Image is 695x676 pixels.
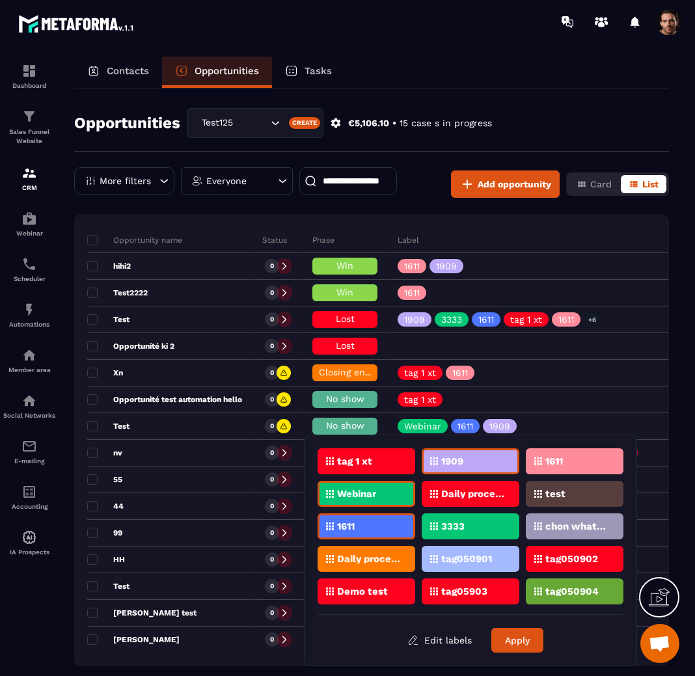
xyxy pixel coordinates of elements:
p: 1611 [337,522,355,531]
span: No show [326,394,364,404]
input: Search for option [244,116,267,130]
p: tag 1 xt [404,395,436,404]
button: Add opportunity [451,170,560,198]
a: emailemailE-mailing [3,429,55,474]
p: 0 [270,448,274,457]
p: Test [87,314,129,325]
p: Opportunité ki 2 [87,341,174,351]
p: CRM [3,184,55,191]
span: Add opportunity [478,178,551,191]
p: 3333 [441,522,465,531]
img: accountant [21,484,37,500]
p: 1909 [489,422,510,431]
p: Webinar [404,422,441,431]
span: List [642,179,659,189]
p: 99 [87,528,122,538]
img: automations [21,211,37,226]
p: Demo test [337,587,388,596]
img: scheduler [21,256,37,272]
p: tag050901 [441,554,492,563]
img: automations [21,302,37,318]
p: 0 [270,555,274,564]
p: Scheduler [3,275,55,282]
p: 15 case s in progress [400,117,492,129]
img: formation [21,165,37,181]
p: 3333 [441,315,462,324]
p: Tasks [305,65,332,77]
p: 55 [87,474,122,485]
p: [PERSON_NAME] [87,634,180,645]
p: 0 [270,262,274,271]
p: Opportunities [195,65,259,77]
p: More filters [100,176,151,185]
p: 0 [270,475,274,484]
p: Webinar [3,230,55,237]
a: Contacts [74,57,162,88]
div: Create [289,117,321,129]
button: Card [569,175,620,193]
p: Contacts [107,65,149,77]
p: Social Networks [3,412,55,419]
img: formation [21,109,37,124]
p: [PERSON_NAME] test [87,608,197,618]
p: 0 [270,608,274,617]
p: Member area [3,366,55,373]
a: formationformationCRM [3,155,55,201]
p: tag 1 xt [337,457,372,466]
a: Open chat [640,624,679,663]
p: 0 [270,315,274,324]
p: 0 [270,342,274,351]
p: test [545,489,566,498]
p: 0 [270,422,274,431]
p: tag05903 [441,587,487,596]
p: 1611 [558,315,574,324]
span: Win [336,260,353,271]
p: 0 [270,635,274,644]
p: hihi2 [87,261,131,271]
p: 0 [270,528,274,537]
span: Lost [336,314,355,324]
p: €5,106.10 [348,117,389,129]
p: Daily process 21/1 [441,489,504,498]
p: tag 1 xt [510,315,542,324]
a: automationsautomationsMember area [3,338,55,383]
p: Dashboard [3,82,55,89]
a: accountantaccountantAccounting [3,474,55,520]
p: Automations [3,321,55,328]
p: IA Prospects [3,548,55,556]
h2: Opportunities [74,110,180,136]
p: Sales Funnel Website [3,128,55,146]
p: 44 [87,501,124,511]
p: 1909 [404,315,425,324]
p: tag050904 [545,587,599,596]
p: 0 [270,288,274,297]
button: List [621,175,666,193]
a: Opportunities [162,57,272,88]
a: formationformationSales Funnel Website [3,99,55,155]
button: Apply [491,628,543,653]
p: Status [262,235,287,245]
p: Test [87,421,129,431]
p: Opportunity name [87,235,182,245]
a: automationsautomationsAutomations [3,292,55,338]
p: 1611 [404,262,420,271]
p: Opportunité test automation hello [87,394,242,405]
img: formation [21,63,37,79]
img: social-network [21,393,37,409]
span: Test125 [198,116,244,130]
p: +6 [584,313,601,327]
a: formationformationDashboard [3,53,55,99]
a: Tasks [272,57,345,88]
a: automationsautomationsWebinar [3,201,55,247]
img: email [21,439,37,454]
p: tag050902 [545,554,598,563]
img: automations [21,530,37,545]
a: social-networksocial-networkSocial Networks [3,383,55,429]
p: nv [87,448,122,458]
p: tag 1 xt [404,368,436,377]
p: chon whatsapp [545,522,608,531]
span: Card [590,179,612,189]
p: Everyone [206,176,247,185]
div: Search for option [187,108,323,138]
button: Edit labels [398,629,482,652]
